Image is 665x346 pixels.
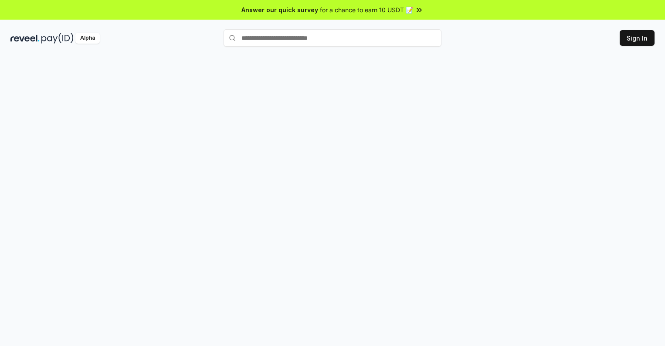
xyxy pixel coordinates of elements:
[10,33,40,44] img: reveel_dark
[241,5,318,14] span: Answer our quick survey
[320,5,413,14] span: for a chance to earn 10 USDT 📝
[620,30,655,46] button: Sign In
[41,33,74,44] img: pay_id
[75,33,100,44] div: Alpha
